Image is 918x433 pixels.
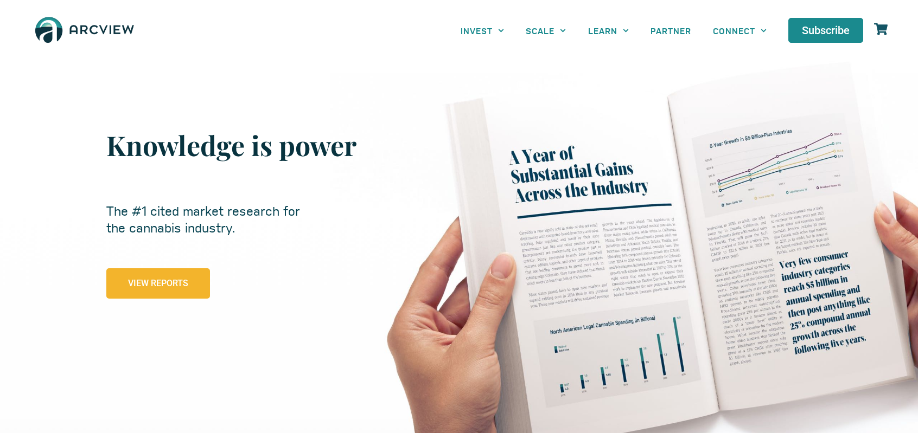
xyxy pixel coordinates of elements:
[450,18,777,43] nav: Menu
[788,18,863,43] a: Subscribe
[106,202,304,236] h2: The #1 cited market research for the cannabis industry.
[577,18,640,43] a: LEARN
[30,11,139,50] img: The Arcview Group
[640,18,702,43] a: PARTNER
[515,18,577,43] a: SCALE
[450,18,515,43] a: INVEST
[802,25,850,36] span: Subscribe
[106,129,378,161] h1: Knowledge is power
[702,18,777,43] a: CONNECT
[128,279,188,288] span: View Reports
[106,268,210,299] a: View Reports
